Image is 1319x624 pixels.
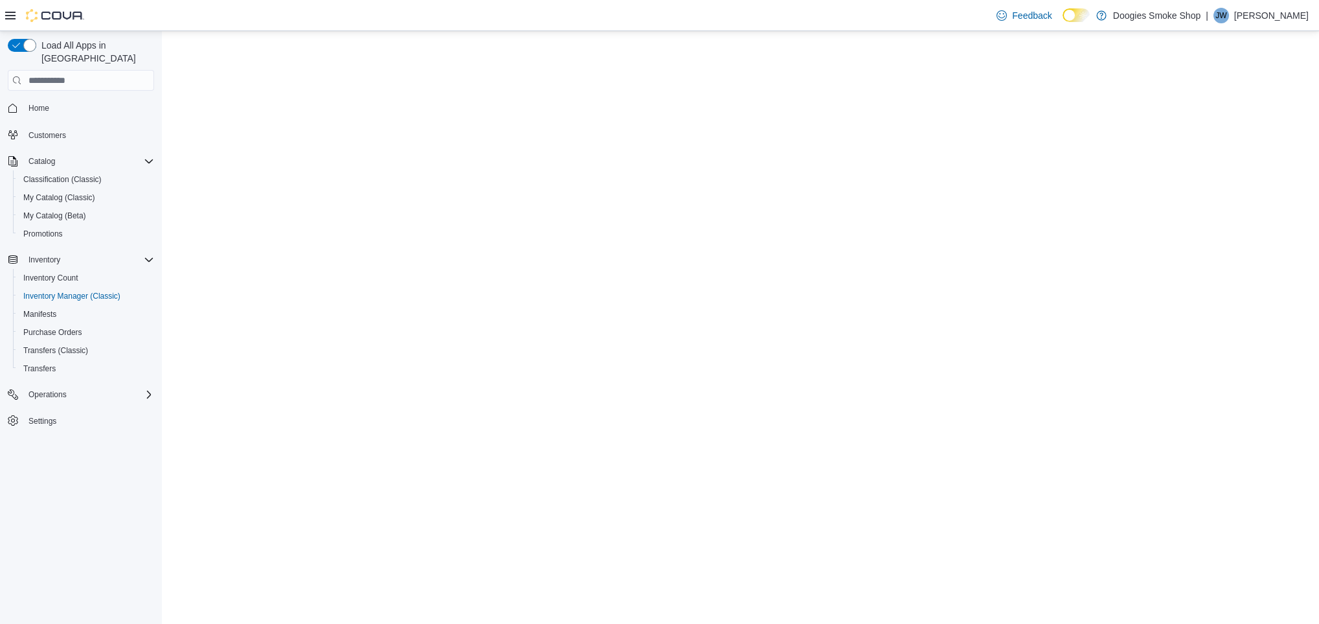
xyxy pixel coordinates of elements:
[23,413,154,429] span: Settings
[28,389,67,400] span: Operations
[23,291,120,301] span: Inventory Manager (Classic)
[28,416,56,426] span: Settings
[18,325,87,340] a: Purchase Orders
[23,211,86,221] span: My Catalog (Beta)
[18,172,107,187] a: Classification (Classic)
[18,172,154,187] span: Classification (Classic)
[23,100,54,116] a: Home
[18,325,154,340] span: Purchase Orders
[13,360,159,378] button: Transfers
[3,251,159,269] button: Inventory
[18,226,68,242] a: Promotions
[18,208,91,224] a: My Catalog (Beta)
[1213,8,1229,23] div: Jacob White
[23,128,71,143] a: Customers
[3,125,159,144] button: Customers
[13,170,159,189] button: Classification (Classic)
[23,229,63,239] span: Promotions
[23,100,154,116] span: Home
[1012,9,1052,22] span: Feedback
[23,273,78,283] span: Inventory Count
[13,323,159,341] button: Purchase Orders
[23,174,102,185] span: Classification (Classic)
[28,103,49,113] span: Home
[13,341,159,360] button: Transfers (Classic)
[23,345,88,356] span: Transfers (Classic)
[23,364,56,374] span: Transfers
[13,189,159,207] button: My Catalog (Classic)
[23,154,60,169] button: Catalog
[1234,8,1309,23] p: [PERSON_NAME]
[1206,8,1208,23] p: |
[23,413,62,429] a: Settings
[3,386,159,404] button: Operations
[13,225,159,243] button: Promotions
[18,361,61,376] a: Transfers
[23,387,154,402] span: Operations
[18,361,154,376] span: Transfers
[28,156,55,167] span: Catalog
[18,270,154,286] span: Inventory Count
[18,306,62,322] a: Manifests
[3,152,159,170] button: Catalog
[18,190,154,205] span: My Catalog (Classic)
[18,208,154,224] span: My Catalog (Beta)
[23,327,82,338] span: Purchase Orders
[26,9,84,22] img: Cova
[23,252,65,268] button: Inventory
[13,287,159,305] button: Inventory Manager (Classic)
[28,255,60,265] span: Inventory
[1215,8,1226,23] span: JW
[18,190,100,205] a: My Catalog (Classic)
[18,306,154,322] span: Manifests
[18,288,154,304] span: Inventory Manager (Classic)
[1063,8,1090,22] input: Dark Mode
[13,207,159,225] button: My Catalog (Beta)
[991,3,1057,29] a: Feedback
[23,387,72,402] button: Operations
[36,39,154,65] span: Load All Apps in [GEOGRAPHIC_DATA]
[13,269,159,287] button: Inventory Count
[3,98,159,117] button: Home
[23,252,154,268] span: Inventory
[23,154,154,169] span: Catalog
[3,411,159,430] button: Settings
[13,305,159,323] button: Manifests
[18,226,154,242] span: Promotions
[23,309,56,319] span: Manifests
[1113,8,1201,23] p: Doogies Smoke Shop
[23,126,154,143] span: Customers
[28,130,66,141] span: Customers
[18,270,84,286] a: Inventory Count
[18,343,93,358] a: Transfers (Classic)
[23,192,95,203] span: My Catalog (Classic)
[18,288,126,304] a: Inventory Manager (Classic)
[8,93,154,464] nav: Complex example
[18,343,154,358] span: Transfers (Classic)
